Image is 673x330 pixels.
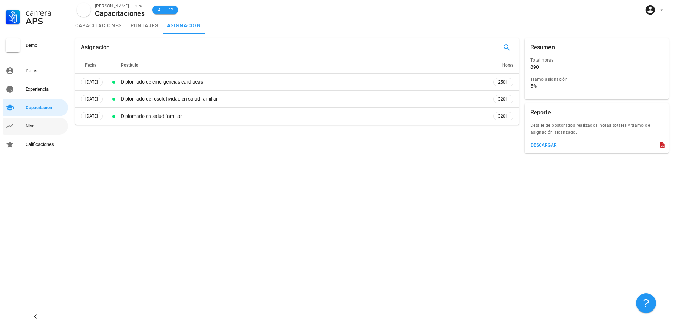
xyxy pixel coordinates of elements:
[530,38,555,57] div: Resumen
[3,81,68,98] a: Experiencia
[81,38,110,57] div: Asignación
[85,95,98,103] span: [DATE]
[26,142,65,147] div: Calificaciones
[530,76,657,83] div: Tramo asignación
[530,83,537,89] div: 5%
[121,113,486,120] div: Diplomado en salud familiar
[121,63,138,68] span: Postítulo
[502,63,513,68] span: Horas
[3,136,68,153] a: Calificaciones
[77,3,91,17] div: avatar
[3,62,68,79] a: Datos
[26,42,65,48] div: Demo
[530,103,551,122] div: Reporte
[71,17,126,34] a: capacitaciones
[26,68,65,74] div: Datos
[498,79,509,86] span: 250 h
[26,105,65,110] div: Capacitación
[530,57,657,64] div: Total horas
[75,57,108,74] th: Fecha
[121,78,486,86] div: Diplomado de emergencias cardiacas
[95,2,145,10] div: [PERSON_NAME] House
[163,17,205,34] a: asignación
[121,95,486,103] div: Diplomado de resolutividad en salud familiar
[498,113,509,120] span: 320 h
[525,122,669,140] div: Detalle de postgrados realizados, horas totales y tramo de asignación alcanzado.
[156,6,162,13] span: A
[3,99,68,116] a: Capacitación
[85,112,98,120] span: [DATE]
[26,123,65,129] div: Nivel
[26,8,65,17] div: Carrera
[530,64,539,70] div: 890
[26,17,65,25] div: APS
[168,6,174,13] span: 12
[120,57,488,74] th: Postítulo
[26,86,65,92] div: Experiencia
[488,57,519,74] th: Horas
[126,17,163,34] a: puntajes
[85,78,98,86] span: [DATE]
[95,10,145,17] div: Capacitaciones
[85,63,96,68] span: Fecha
[498,96,509,103] span: 320 h
[3,118,68,135] a: Nivel
[528,140,560,150] button: descargar
[530,143,557,148] div: descargar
